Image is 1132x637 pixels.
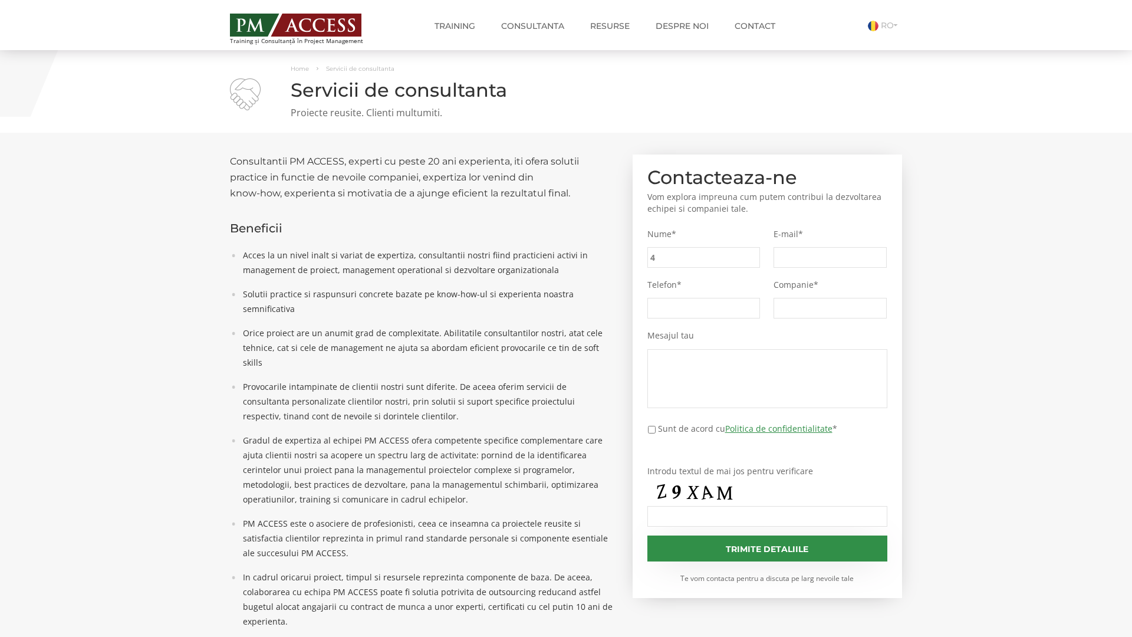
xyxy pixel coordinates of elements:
li: Provocarile intampinate de clientii nostri sunt diferite. De aceea oferim servicii de consultanta... [237,379,615,423]
li: PM ACCESS este o asociere de profesionisti, ceea ce inseamna ca proiectele reusite si satisfactia... [237,516,615,560]
label: Nume [647,229,761,239]
p: Vom explora impreuna cum putem contribui la dezvoltarea echipei si companiei tale. [647,191,888,215]
span: Servicii de consultanta [326,65,394,73]
h2: Consultantii PM ACCESS, experti cu peste 20 ani experienta, iti ofera solutii practice in functie... [230,153,615,201]
h3: Beneficii [230,222,615,235]
label: E-mail [774,229,887,239]
input: Trimite detaliile [647,536,888,562]
h1: Servicii de consultanta [230,80,902,100]
a: Training [426,14,484,38]
a: Resurse [581,14,639,38]
a: Politica de confidentialitate [725,423,832,434]
a: RO [868,20,902,31]
small: Te vom contacta pentru a discuta pe larg nevoile tale [647,573,888,583]
label: Sunt de acord cu * [658,422,837,435]
h2: Contacteaza-ne [647,169,888,185]
li: Orice proiect are un anumit grad de complexitate. Abilitatile consultantilor nostri, atat cele te... [237,326,615,370]
label: Introdu textul de mai jos pentru verificare [647,466,888,477]
label: Companie [774,280,887,290]
a: Training și Consultanță în Project Management [230,10,385,44]
li: Acces la un nivel inalt si variat de expertiza, consultantii nostri fiind practicieni activi in m... [237,248,615,277]
li: Gradul de expertiza al echipei PM ACCESS ofera competente specifice complementare care ajuta clie... [237,433,615,507]
label: Mesajul tau [647,330,888,341]
a: Consultanta [492,14,573,38]
img: Romana [868,21,878,31]
p: Proiecte reusite. Clienti multumiti. [230,106,902,120]
a: Home [291,65,309,73]
label: Telefon [647,280,761,290]
span: Training și Consultanță în Project Management [230,38,385,44]
li: In cadrul oricarui proiect, timpul si resursele reprezinta componente de baza. De aceea, colabora... [237,570,615,629]
img: PM ACCESS - Echipa traineri si consultanti certificati PMP: Narciss Popescu, Mihai Olaru, Monica ... [230,14,361,37]
li: Solutii practice si raspunsuri concrete bazate pe know-how-ul si experienta noastra semnificativa [237,287,615,316]
a: Contact [726,14,784,38]
img: Servicii de consultanta [230,78,261,110]
a: Despre noi [647,14,718,38]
